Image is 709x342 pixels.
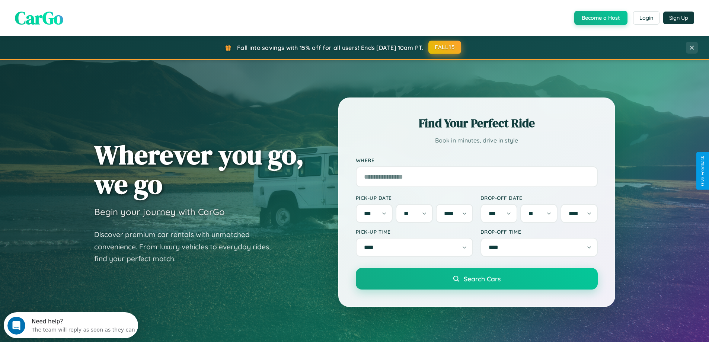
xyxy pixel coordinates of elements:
[237,44,424,51] span: Fall into savings with 15% off for all users! Ends [DATE] 10am PT.
[356,157,598,163] label: Where
[633,11,660,25] button: Login
[700,156,705,186] div: Give Feedback
[574,11,627,25] button: Become a Host
[28,12,131,20] div: The team will reply as soon as they can
[94,206,225,217] h3: Begin your journey with CarGo
[663,12,694,24] button: Sign Up
[428,41,461,54] button: FALL15
[464,275,501,283] span: Search Cars
[356,228,473,235] label: Pick-up Time
[356,135,598,146] p: Book in minutes, drive in style
[3,3,138,23] div: Open Intercom Messenger
[7,317,25,335] iframe: Intercom live chat
[4,312,138,338] iframe: Intercom live chat discovery launcher
[94,140,304,199] h1: Wherever you go, we go
[356,115,598,131] h2: Find Your Perfect Ride
[15,6,63,30] span: CarGo
[28,6,131,12] div: Need help?
[480,228,598,235] label: Drop-off Time
[356,268,598,290] button: Search Cars
[94,228,280,265] p: Discover premium car rentals with unmatched convenience. From luxury vehicles to everyday rides, ...
[480,195,598,201] label: Drop-off Date
[356,195,473,201] label: Pick-up Date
